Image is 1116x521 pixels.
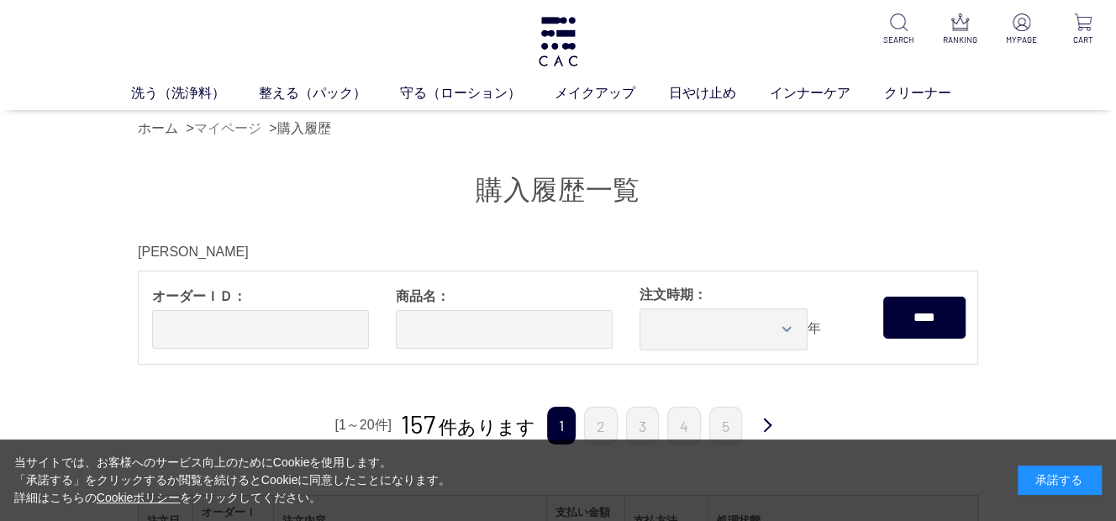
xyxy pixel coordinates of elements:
p: RANKING [940,34,980,46]
h1: 購入履歴一覧 [138,172,978,208]
div: [1～20件] [332,413,394,438]
span: 商品名： [396,287,613,307]
a: インナーケア [770,83,884,103]
a: 5 [709,407,742,445]
span: 件あります [401,417,536,438]
li: > [269,118,334,139]
a: 4 [667,407,701,445]
span: 1 [547,407,576,445]
p: SEARCH [879,34,919,46]
img: logo [536,17,580,66]
a: Cookieポリシー [97,491,181,504]
span: 注文時期： [640,285,856,305]
a: 整える（パック） [259,83,400,103]
a: RANKING [940,13,980,46]
p: CART [1063,34,1103,46]
a: MYPAGE [1002,13,1041,46]
a: マイページ [194,121,261,135]
div: [PERSON_NAME] [138,242,978,262]
a: ホーム [138,121,178,135]
span: 157 [401,408,435,439]
div: 承諾する [1018,466,1102,495]
a: 洗う（洗浄料） [131,83,259,103]
a: CART [1063,13,1103,46]
p: MYPAGE [1002,34,1041,46]
a: 日やけ止め [669,83,770,103]
div: 当サイトでは、お客様へのサービス向上のためにCookieを使用します。 「承諾する」をクリックするか閲覧を続けるとCookieに同意したことになります。 詳細はこちらの をクリックしてください。 [14,454,451,507]
a: 3 [626,407,659,445]
div: 年 [626,271,870,364]
a: 次 [750,407,784,446]
a: SEARCH [879,13,919,46]
li: > [186,118,265,139]
a: 購入履歴 [277,121,331,135]
span: オーダーＩＤ： [152,287,369,307]
a: メイクアップ [555,83,669,103]
a: 2 [584,407,618,445]
a: 守る（ローション） [400,83,555,103]
a: クリーナー [884,83,985,103]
